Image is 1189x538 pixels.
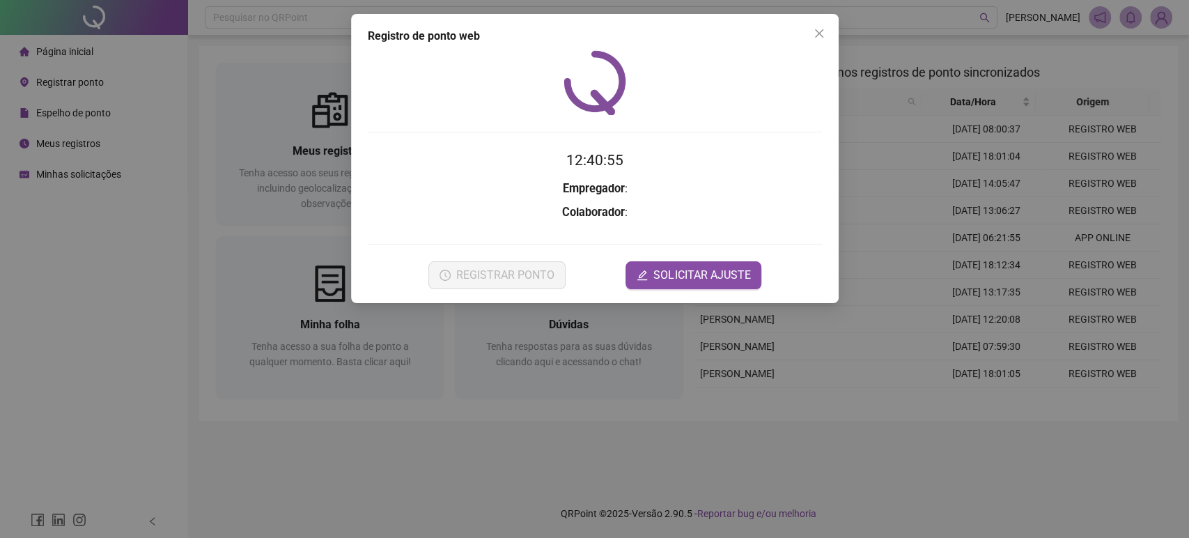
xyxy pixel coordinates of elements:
[368,28,822,45] div: Registro de ponto web
[637,270,648,281] span: edit
[814,28,825,39] span: close
[564,50,626,115] img: QRPoint
[808,22,830,45] button: Close
[562,206,625,219] strong: Colaborador
[368,203,822,222] h3: :
[562,182,624,195] strong: Empregador
[368,180,822,198] h3: :
[566,152,623,169] time: 12:40:55
[428,261,565,289] button: REGISTRAR PONTO
[625,261,761,289] button: editSOLICITAR AJUSTE
[653,267,750,284] span: SOLICITAR AJUSTE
